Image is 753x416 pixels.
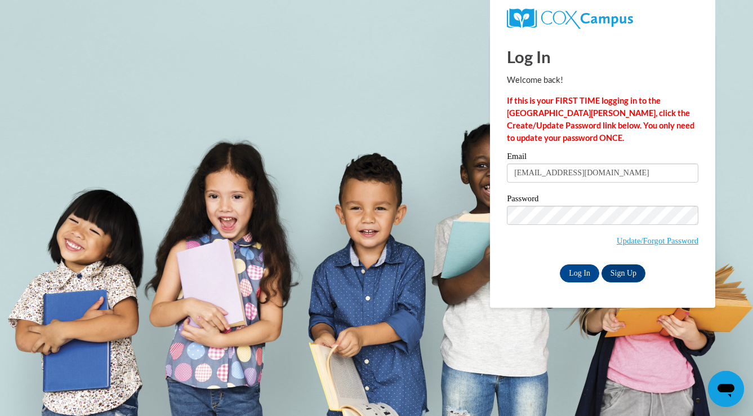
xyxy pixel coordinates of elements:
strong: If this is your FIRST TIME logging in to the [GEOGRAPHIC_DATA][PERSON_NAME], click the Create/Upd... [507,96,694,143]
a: COX Campus [507,8,698,29]
img: COX Campus [507,8,633,29]
a: Update/Forgot Password [617,236,698,245]
label: Email [507,152,698,163]
a: Sign Up [601,264,645,282]
iframe: Button to launch messaging window [708,371,744,407]
label: Password [507,194,698,206]
h1: Log In [507,45,698,68]
p: Welcome back! [507,74,698,86]
input: Log In [560,264,599,282]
